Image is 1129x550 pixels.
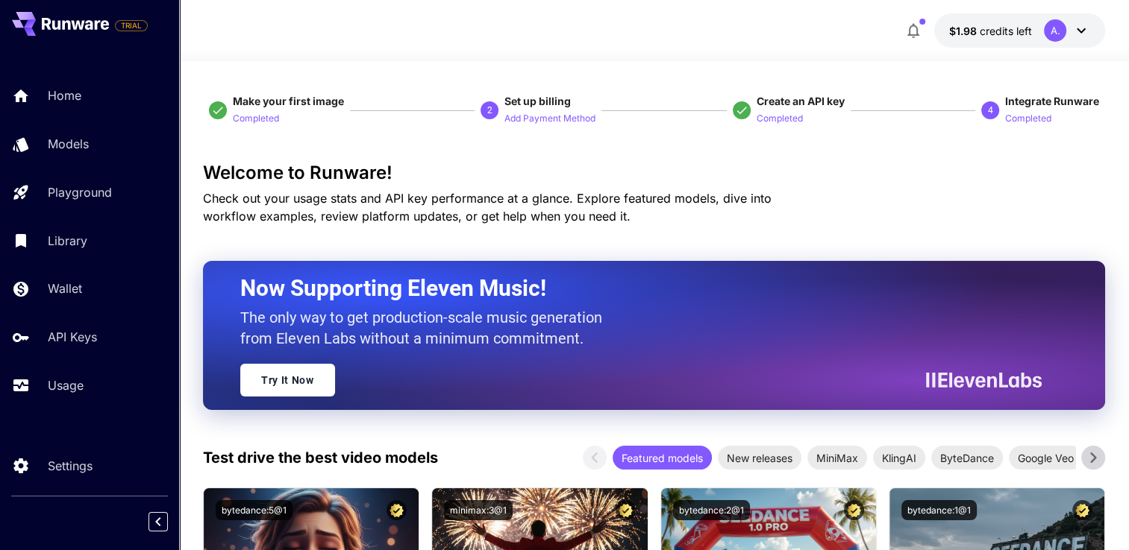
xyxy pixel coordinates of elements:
p: Completed [233,112,279,126]
p: Settings [48,457,93,475]
p: Add Payment Method [504,112,595,126]
button: $1.9844A. [934,13,1105,48]
button: Certified Model – Vetted for best performance and includes a commercial license. [1072,500,1092,520]
span: Google Veo [1009,450,1083,466]
span: ByteDance [931,450,1003,466]
button: Completed [757,109,803,127]
span: $1.98 [949,25,980,37]
div: Collapse sidebar [160,508,179,535]
button: bytedance:5@1 [216,500,293,520]
span: Create an API key [757,95,845,107]
span: credits left [980,25,1032,37]
h3: Welcome to Runware! [203,162,1105,183]
div: ByteDance [931,446,1003,470]
p: 4 [988,104,993,117]
span: MiniMax [807,450,867,466]
div: New releases [718,446,801,470]
p: Test drive the best video models [203,446,438,469]
span: Integrate Runware [1005,95,1099,107]
span: TRIAL [116,20,147,31]
span: KlingAI [873,450,925,466]
button: bytedance:1@1 [901,500,977,520]
div: MiniMax [807,446,867,470]
button: minimax:3@1 [444,500,513,520]
span: Add your payment card to enable full platform functionality. [115,16,148,34]
span: New releases [718,450,801,466]
h2: Now Supporting Eleven Music! [240,274,1031,303]
p: Completed [1005,112,1051,126]
button: Certified Model – Vetted for best performance and includes a commercial license. [844,500,864,520]
button: Add Payment Method [504,109,595,127]
p: 2 [487,104,492,117]
div: $1.9844 [949,23,1032,39]
span: Make your first image [233,95,344,107]
p: The only way to get production-scale music generation from Eleven Labs without a minimum commitment. [240,307,613,349]
span: Check out your usage stats and API key performance at a glance. Explore featured models, dive int... [203,191,772,224]
div: A. [1044,19,1066,42]
div: KlingAI [873,446,925,470]
p: Models [48,135,89,153]
p: Library [48,232,87,250]
span: Set up billing [504,95,571,107]
div: Featured models [613,446,712,470]
p: Usage [48,376,84,394]
a: Try It Now [240,364,335,396]
span: Featured models [613,450,712,466]
button: Collapse sidebar [148,512,168,531]
button: Certified Model – Vetted for best performance and includes a commercial license. [616,500,636,520]
p: Playground [48,183,112,201]
button: Certified Model – Vetted for best performance and includes a commercial license. [387,500,407,520]
button: Completed [1005,109,1051,127]
div: Google Veo [1009,446,1083,470]
p: Home [48,86,81,104]
p: Wallet [48,279,82,297]
p: Completed [757,112,803,126]
button: Completed [233,109,279,127]
button: bytedance:2@1 [673,500,750,520]
p: API Keys [48,328,97,346]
